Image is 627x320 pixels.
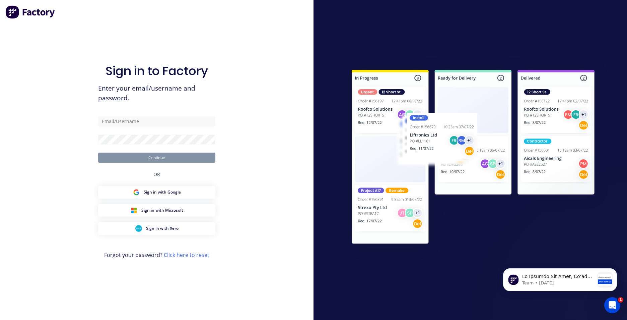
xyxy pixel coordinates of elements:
span: Sign in with Xero [146,225,179,231]
span: Sign in with Microsoft [141,207,183,213]
h1: Sign in to Factory [106,64,208,78]
div: OR [153,163,160,186]
span: Sign in with Google [144,189,181,195]
button: Continue [98,153,215,163]
img: Sign in [337,56,609,260]
img: Google Sign in [133,189,140,196]
span: 1 [618,297,623,303]
button: Microsoft Sign inSign in with Microsoft [98,204,215,217]
button: Google Sign inSign in with Google [98,186,215,199]
iframe: Intercom notifications message [493,255,627,302]
p: Message from Team, sent 2w ago [29,25,101,31]
span: Forgot your password? [104,251,209,259]
span: Enter your email/username and password. [98,84,215,103]
img: Xero Sign in [135,225,142,232]
iframe: Intercom live chat [604,297,620,313]
input: Email/Username [98,116,215,126]
img: Microsoft Sign in [131,207,137,214]
img: Factory [5,5,56,19]
button: Xero Sign inSign in with Xero [98,222,215,235]
a: Click here to reset [164,251,209,259]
